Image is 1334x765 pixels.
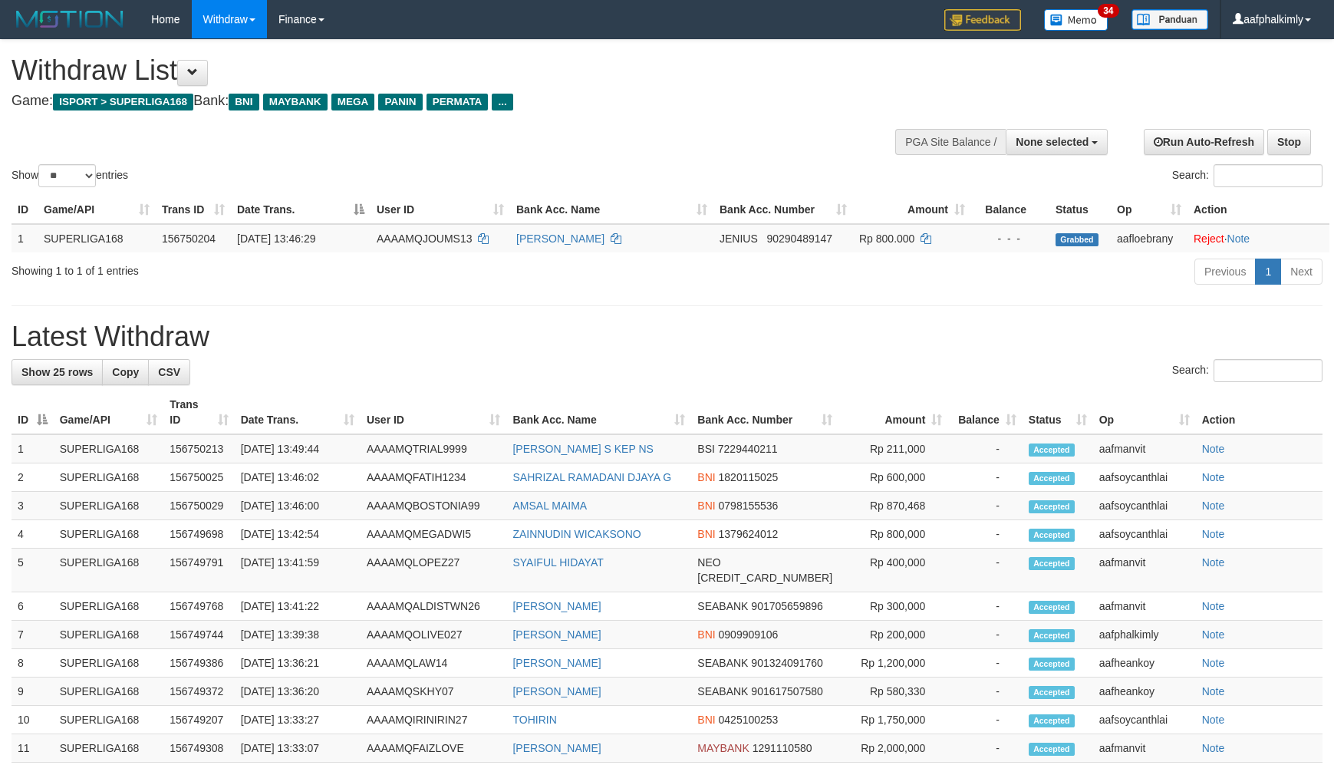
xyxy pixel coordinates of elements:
[1029,743,1075,756] span: Accepted
[948,434,1023,463] td: -
[54,706,164,734] td: SUPERLIGA168
[948,549,1023,592] td: -
[235,434,361,463] td: [DATE] 13:49:44
[38,224,156,252] td: SUPERLIGA168
[229,94,259,110] span: BNI
[1196,391,1322,434] th: Action
[361,592,507,621] td: AAAAMQALDISTWN26
[895,129,1006,155] div: PGA Site Balance /
[162,232,216,245] span: 156750204
[361,734,507,763] td: AAAAMQFAIZLOVE
[1093,621,1196,649] td: aafphalkimly
[1093,492,1196,520] td: aafsoycanthlai
[1227,232,1250,245] a: Note
[12,520,54,549] td: 4
[361,492,507,520] td: AAAAMQBOSTONIA99
[12,94,874,109] h4: Game: Bank:
[1029,714,1075,727] span: Accepted
[838,549,948,592] td: Rp 400,000
[977,231,1043,246] div: - - -
[512,471,671,483] a: SAHRIZAL RAMADANI DJAYA G
[691,391,838,434] th: Bank Acc. Number: activate to sort column ascending
[1214,164,1322,187] input: Search:
[948,734,1023,763] td: -
[838,492,948,520] td: Rp 870,468
[1111,196,1187,224] th: Op: activate to sort column ascending
[1049,196,1111,224] th: Status
[713,196,853,224] th: Bank Acc. Number: activate to sort column ascending
[1006,129,1108,155] button: None selected
[838,706,948,734] td: Rp 1,750,000
[235,463,361,492] td: [DATE] 13:46:02
[697,600,748,612] span: SEABANK
[512,714,556,726] a: TOHIRIN
[512,500,587,512] a: AMSAL MAIMA
[948,649,1023,678] td: -
[838,520,948,549] td: Rp 800,000
[54,621,164,649] td: SUPERLIGA168
[1093,592,1196,621] td: aafmanvit
[719,500,779,512] span: Copy 0798155536 to clipboard
[12,321,1322,352] h1: Latest Withdraw
[235,706,361,734] td: [DATE] 13:33:27
[54,463,164,492] td: SUPERLIGA168
[1023,391,1093,434] th: Status: activate to sort column ascending
[1202,742,1225,754] a: Note
[1098,4,1118,18] span: 34
[21,366,93,378] span: Show 25 rows
[163,734,234,763] td: 156749308
[163,492,234,520] td: 156750029
[54,492,164,520] td: SUPERLIGA168
[331,94,375,110] span: MEGA
[719,714,779,726] span: Copy 0425100253 to clipboard
[1093,549,1196,592] td: aafmanvit
[1202,556,1225,569] a: Note
[753,742,812,754] span: Copy 1291110580 to clipboard
[1029,686,1075,699] span: Accepted
[697,500,715,512] span: BNI
[1093,463,1196,492] td: aafsoycanthlai
[720,232,758,245] span: JENIUS
[361,649,507,678] td: AAAAMQLAW14
[38,196,156,224] th: Game/API: activate to sort column ascending
[148,359,190,385] a: CSV
[1029,658,1075,671] span: Accepted
[54,734,164,763] td: SUPERLIGA168
[510,196,713,224] th: Bank Acc. Name: activate to sort column ascending
[697,628,715,641] span: BNI
[697,528,715,540] span: BNI
[1280,259,1322,285] a: Next
[237,232,315,245] span: [DATE] 13:46:29
[1187,224,1329,252] td: ·
[163,520,234,549] td: 156749698
[838,678,948,706] td: Rp 580,330
[54,520,164,549] td: SUPERLIGA168
[12,592,54,621] td: 6
[12,164,128,187] label: Show entries
[1029,500,1075,513] span: Accepted
[12,549,54,592] td: 5
[361,434,507,463] td: AAAAMQTRIAL9999
[948,706,1023,734] td: -
[163,549,234,592] td: 156749791
[838,463,948,492] td: Rp 600,000
[948,621,1023,649] td: -
[512,742,601,754] a: [PERSON_NAME]
[512,443,653,455] a: [PERSON_NAME] S KEP NS
[1172,359,1322,382] label: Search:
[697,471,715,483] span: BNI
[512,657,601,669] a: [PERSON_NAME]
[697,714,715,726] span: BNI
[361,463,507,492] td: AAAAMQFATIH1234
[1093,391,1196,434] th: Op: activate to sort column ascending
[156,196,231,224] th: Trans ID: activate to sort column ascending
[1029,444,1075,457] span: Accepted
[1016,136,1089,148] span: None selected
[1093,706,1196,734] td: aafsoycanthlai
[1202,500,1225,512] a: Note
[1093,734,1196,763] td: aafmanvit
[1029,629,1075,642] span: Accepted
[235,492,361,520] td: [DATE] 13:46:00
[1111,224,1187,252] td: aafloebrany
[719,628,779,641] span: Copy 0909909106 to clipboard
